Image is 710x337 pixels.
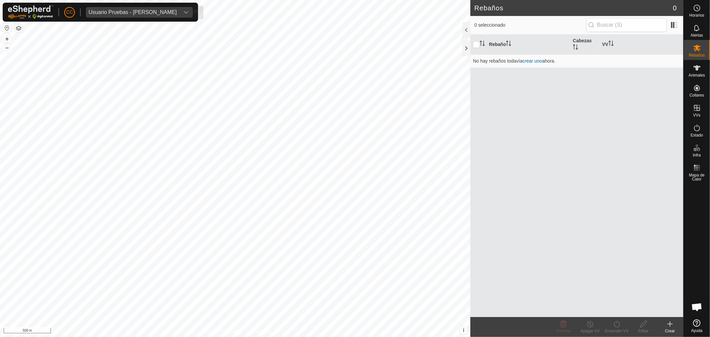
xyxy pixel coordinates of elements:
img: Logo Gallagher [8,5,53,19]
span: Usuario Pruebas - Gregorio Alarcia [86,7,179,18]
span: Ayuda [691,329,703,333]
a: Contáctenos [247,328,270,334]
th: Cabezas [570,35,599,55]
p-sorticon: Activar para ordenar [608,42,614,47]
div: Usuario Pruebas - [PERSON_NAME] [89,10,177,15]
span: i [463,327,464,333]
div: Chat abierto [687,297,707,317]
span: Collares [689,93,704,97]
span: Alertas [691,33,703,37]
button: Capas del Mapa [15,24,23,32]
p-sorticon: Activar para ordenar [480,42,485,47]
span: Horarios [689,13,704,17]
div: Apagar VV [577,328,603,334]
span: 0 seleccionado [474,22,586,29]
div: dropdown trigger [179,7,193,18]
a: Ayuda [684,317,710,335]
div: Encender VV [603,328,630,334]
input: Buscar (S) [586,18,667,32]
span: Rebaños [689,53,705,57]
a: crear uno [523,58,542,64]
p-sorticon: Activar para ordenar [506,42,511,47]
span: Animales [689,73,705,77]
span: 0 [673,3,677,13]
span: CC [66,9,73,16]
a: Política de Privacidad [201,328,239,334]
span: Infra [693,153,701,157]
th: Rebaño [486,35,570,55]
th: VV [599,35,683,55]
span: Eliminar [556,329,571,333]
span: Estado [691,133,703,137]
div: Editar [630,328,657,334]
button: Restablecer Mapa [3,24,11,32]
h2: Rebaños [474,4,673,12]
td: No hay rebaños todavía ahora. [470,54,683,68]
button: i [460,327,467,334]
button: – [3,44,11,52]
button: + [3,35,11,43]
p-sorticon: Activar para ordenar [573,45,578,51]
div: Crear [657,328,683,334]
span: VVs [693,113,700,117]
span: Mapa de Calor [685,173,708,181]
